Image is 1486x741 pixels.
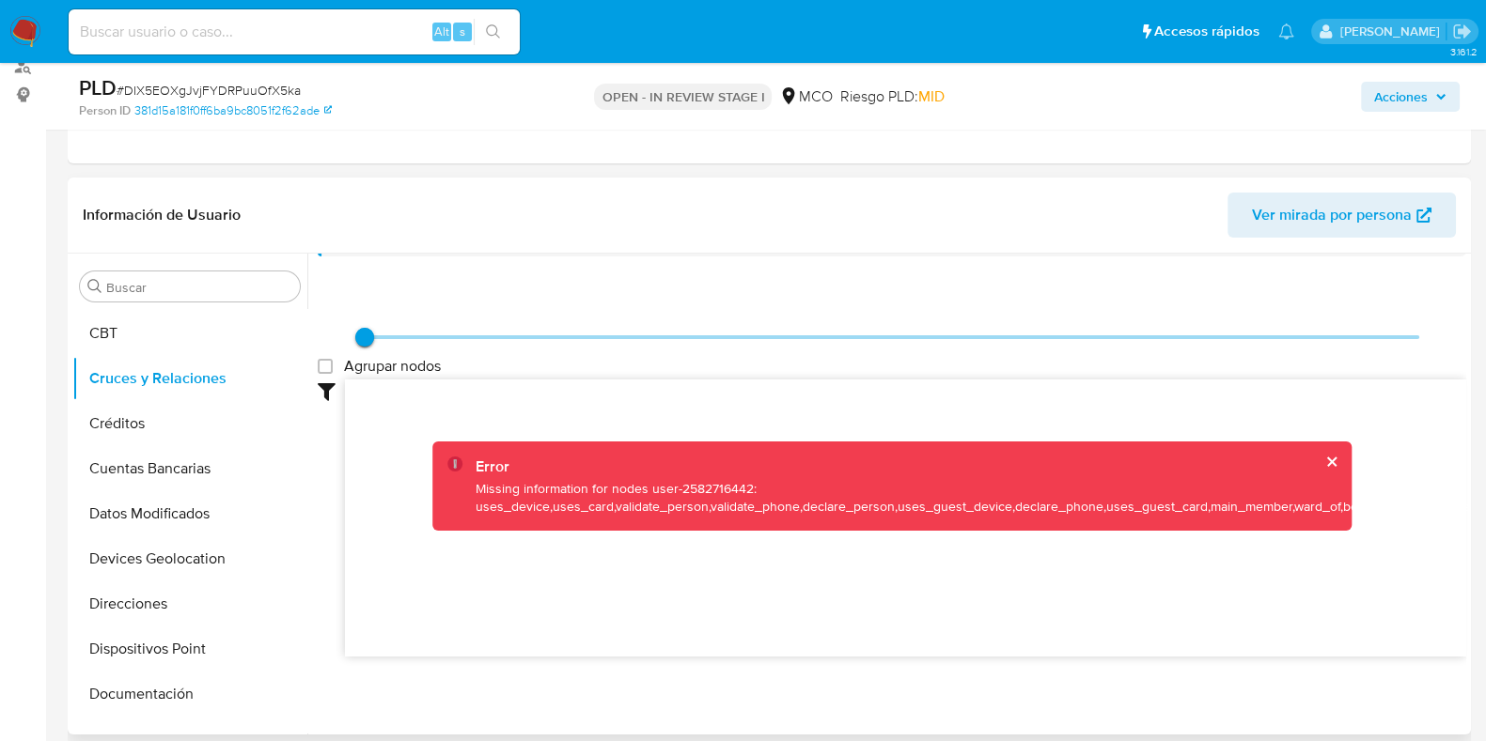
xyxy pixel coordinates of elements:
h1: Información de Usuario [83,206,241,224]
button: Documentación [72,672,307,717]
button: Créditos [72,401,307,446]
span: s [460,23,465,40]
div: Missing information for nodes user-2582716442: uses_device,uses_card,validate_person,validate_pho... [476,480,1365,516]
input: Buscar [106,279,292,296]
button: CBT [72,311,307,356]
button: Direcciones [72,581,307,626]
span: 3.161.2 [1449,44,1477,59]
button: Ver mirada por persona [1228,193,1456,238]
button: Dispositivos Point [72,626,307,672]
span: Riesgo PLD: [839,86,944,107]
button: Cruces y Relaciones [72,356,307,401]
div: Error [476,456,1365,477]
span: MID [917,85,944,107]
span: Accesos rápidos [1154,22,1259,41]
a: Salir [1452,22,1472,41]
button: search-icon [474,19,512,45]
button: Cuentas Bancarias [72,446,307,491]
button: Datos Modificados [72,491,307,536]
a: Notificaciones [1278,23,1294,39]
p: OPEN - IN REVIEW STAGE I [594,84,772,110]
span: # DIX5EOXgJvjFYDRPuuOfX5ka [117,81,301,100]
input: Agrupar nodos [318,359,333,374]
input: Buscar usuario o caso... [69,20,520,44]
a: 381d15a181f0ff6ba9bc8051f2f62ade [134,102,332,119]
span: Agrupar nodos [344,357,441,376]
p: marcela.perdomo@mercadolibre.com.co [1339,23,1446,40]
button: cerrar [1324,455,1337,468]
span: Alt [434,23,449,40]
div: MCO [779,86,832,107]
b: Person ID [79,102,131,119]
span: Ver mirada por persona [1252,193,1412,238]
span: Acciones [1374,82,1428,112]
b: PLD [79,72,117,102]
button: Acciones [1361,82,1460,112]
button: Devices Geolocation [72,536,307,581]
button: Buscar [87,279,102,294]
